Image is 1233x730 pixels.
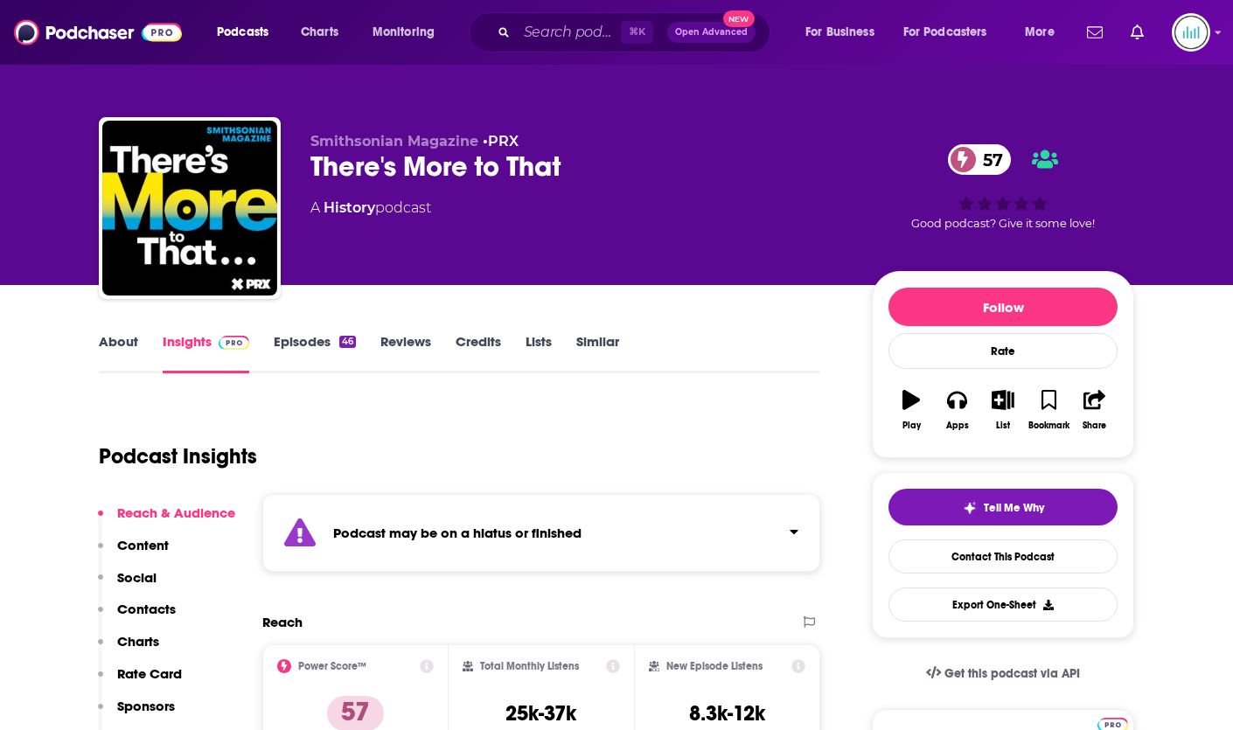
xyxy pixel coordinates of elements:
[1013,18,1076,46] button: open menu
[888,333,1118,369] div: Rate
[456,333,501,373] a: Credits
[1172,13,1210,52] button: Show profile menu
[310,133,478,149] span: Smithsonian Magazine
[888,379,934,441] button: Play
[517,18,621,46] input: Search podcasts, credits, & more...
[480,660,579,672] h2: Total Monthly Listens
[1025,20,1055,45] span: More
[98,537,169,569] button: Content
[324,199,375,216] a: History
[903,20,987,45] span: For Podcasters
[117,698,175,714] p: Sponsors
[98,665,182,698] button: Rate Card
[1172,13,1210,52] img: User Profile
[99,443,257,469] h1: Podcast Insights
[996,421,1010,431] div: List
[289,18,349,46] a: Charts
[333,525,582,541] strong: Podcast may be on a hiatus or finished
[667,22,756,43] button: Open AdvancedNew
[793,18,896,46] button: open menu
[1172,13,1210,52] span: Logged in as podglomerate
[689,700,765,727] h3: 8.3k-12k
[934,379,979,441] button: Apps
[274,333,356,373] a: Episodes46
[963,501,977,515] img: tell me why sparkle
[888,489,1118,525] button: tell me why sparkleTell Me Why
[984,501,1044,515] span: Tell Me Why
[666,660,763,672] h2: New Episode Listens
[301,20,338,45] span: Charts
[1083,421,1106,431] div: Share
[526,333,552,373] a: Lists
[902,421,921,431] div: Play
[98,601,176,633] button: Contacts
[485,12,787,52] div: Search podcasts, credits, & more...
[723,10,755,27] span: New
[217,20,268,45] span: Podcasts
[117,537,169,553] p: Content
[505,700,576,727] h3: 25k-37k
[117,569,157,586] p: Social
[965,144,1012,175] span: 57
[102,121,277,295] img: There's More to That
[117,633,159,650] p: Charts
[163,333,249,373] a: InsightsPodchaser Pro
[621,21,653,44] span: ⌘ K
[805,20,874,45] span: For Business
[310,198,431,219] div: A podcast
[1080,17,1110,47] a: Show notifications dropdown
[1026,379,1071,441] button: Bookmark
[99,333,138,373] a: About
[98,504,235,537] button: Reach & Audience
[117,601,176,617] p: Contacts
[888,587,1118,622] button: Export One-Sheet
[298,660,366,672] h2: Power Score™
[339,336,356,348] div: 46
[576,333,619,373] a: Similar
[980,379,1026,441] button: List
[98,633,159,665] button: Charts
[373,20,435,45] span: Monitoring
[98,569,157,601] button: Social
[944,666,1080,681] span: Get this podcast via API
[1124,17,1151,47] a: Show notifications dropdown
[912,652,1094,695] a: Get this podcast via API
[888,288,1118,326] button: Follow
[488,133,519,149] a: PRX
[98,698,175,730] button: Sponsors
[205,18,291,46] button: open menu
[946,421,969,431] div: Apps
[911,217,1095,230] span: Good podcast? Give it some love!
[872,133,1134,241] div: 57Good podcast? Give it some love!
[948,144,1012,175] a: 57
[117,504,235,521] p: Reach & Audience
[262,614,303,630] h2: Reach
[117,665,182,682] p: Rate Card
[219,336,249,350] img: Podchaser Pro
[14,16,182,49] img: Podchaser - Follow, Share and Rate Podcasts
[380,333,431,373] a: Reviews
[262,494,820,572] section: Click to expand status details
[1028,421,1069,431] div: Bookmark
[360,18,457,46] button: open menu
[1072,379,1118,441] button: Share
[892,18,1013,46] button: open menu
[888,539,1118,574] a: Contact This Podcast
[483,133,519,149] span: •
[675,28,748,37] span: Open Advanced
